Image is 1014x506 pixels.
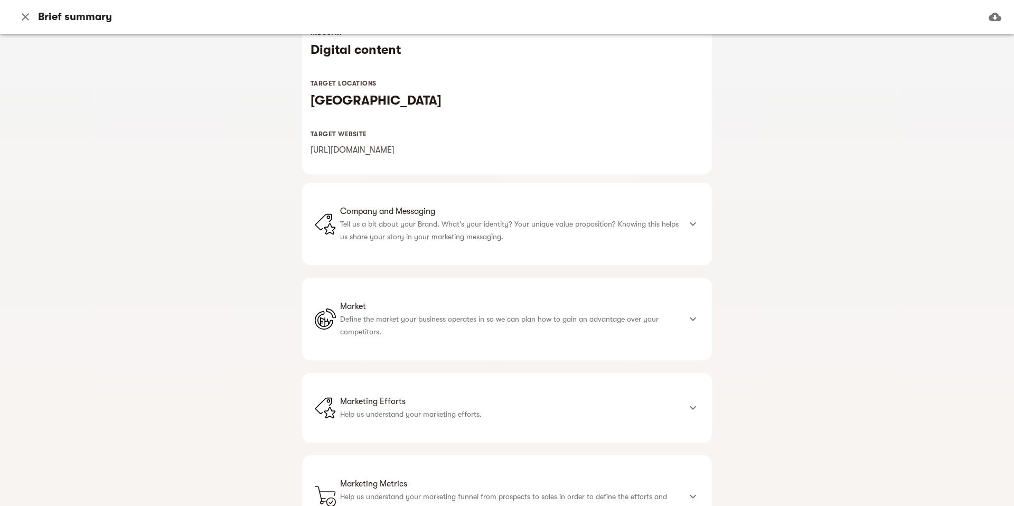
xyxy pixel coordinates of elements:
span: Marketing Metrics [340,477,680,490]
h5: [GEOGRAPHIC_DATA] [311,92,703,109]
div: MarketDefine the market your business operates in so we can plan how to gain an advantage over yo... [302,278,712,360]
iframe: Chat Widget [961,455,1014,506]
span: Marketing Efforts [340,395,680,408]
div: Keywords by Traffic [117,62,178,69]
img: tab_domain_overview_orange.svg [29,61,37,70]
div: Domain: [DOMAIN_NAME] [27,27,116,36]
img: market.svg [315,308,336,330]
h5: Digital content [311,41,703,58]
div: Company and MessagingTell us a bit about your Brand. What's your identity? Your unique value prop... [302,183,712,265]
p: Tell us a bit about your Brand. What's your identity? Your unique value proposition? Knowing this... [340,218,680,243]
img: logo_orange.svg [17,17,25,25]
img: brand.svg [315,213,336,235]
span: Company and Messaging [340,205,680,218]
h6: Brief summary [38,10,112,24]
img: brand.svg [315,397,336,418]
a: [URL][DOMAIN_NAME] [311,145,395,155]
p: Help us understand your marketing efforts. [340,408,680,420]
img: website_grey.svg [17,27,25,36]
div: Marketing EffortsHelp us understand your marketing efforts. [302,373,712,443]
span: TARGET LOCATIONS [311,80,377,87]
span: TARGET WEBSITE [311,130,367,138]
p: Define the market your business operates in so we can plan how to gain an advantage over your com... [340,313,680,338]
span: Market [340,300,680,313]
div: v 4.0.25 [30,17,52,25]
img: tab_keywords_by_traffic_grey.svg [105,61,114,70]
div: Domain Overview [40,62,95,69]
